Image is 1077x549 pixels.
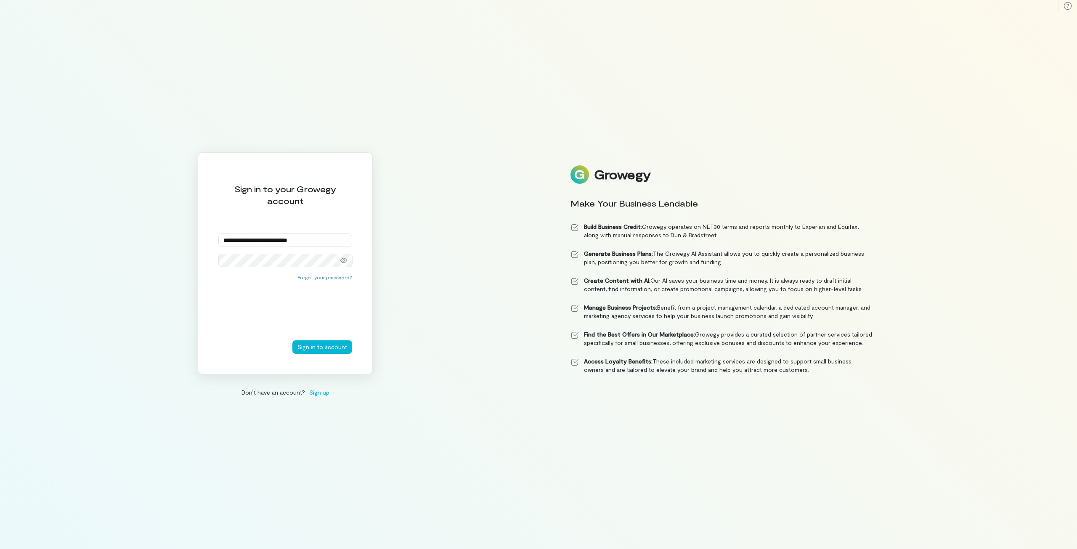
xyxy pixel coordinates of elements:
[584,304,657,311] strong: Manage Business Projects:
[570,197,873,209] div: Make Your Business Lendable
[570,249,873,266] li: The Growegy AI Assistant allows you to quickly create a personalized business plan, positioning y...
[584,358,653,365] strong: Access Loyalty Benefits:
[198,388,373,397] div: Don’t have an account?
[292,340,352,354] button: Sign in to account
[570,223,873,239] li: Growegy operates on NET30 terms and reports monthly to Experian and Equifax, along with manual re...
[570,276,873,293] li: Our AI saves your business time and money. It is always ready to draft initial content, find info...
[218,183,352,207] div: Sign in to your Growegy account
[584,331,695,338] strong: Find the Best Offers in Our Marketplace:
[297,274,352,281] button: Forgot your password?
[584,250,653,257] strong: Generate Business Plans:
[570,165,589,184] img: Logo
[570,330,873,347] li: Growegy provides a curated selection of partner services tailored specifically for small business...
[594,167,650,182] div: Growegy
[570,357,873,374] li: These included marketing services are designed to support small business owners and are tailored ...
[584,277,650,284] strong: Create Content with AI:
[570,303,873,320] li: Benefit from a project management calendar, a dedicated account manager, and marketing agency ser...
[584,223,642,230] strong: Build Business Credit:
[309,388,329,397] span: Sign up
